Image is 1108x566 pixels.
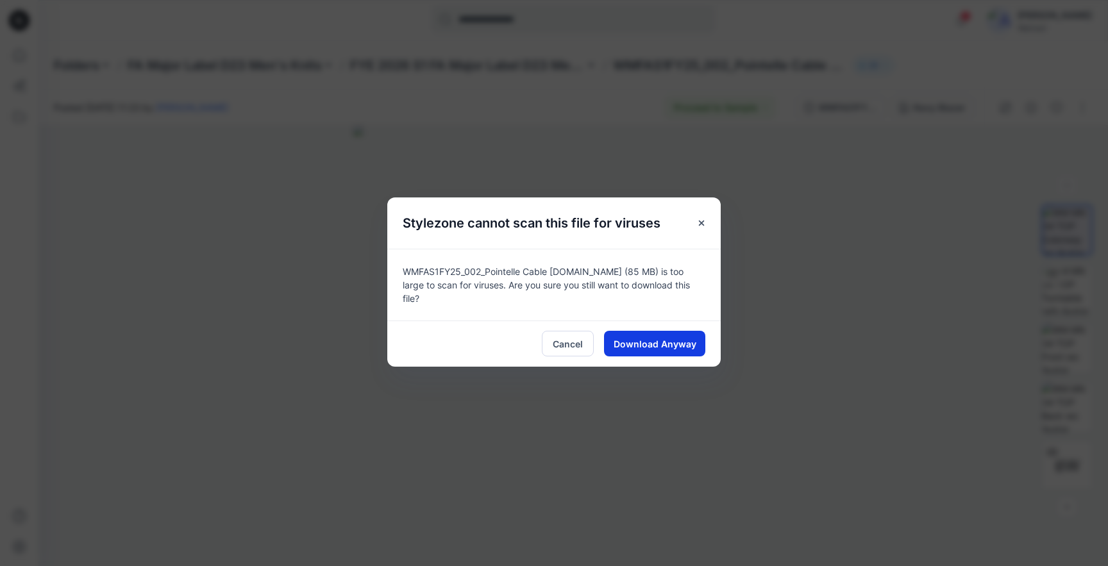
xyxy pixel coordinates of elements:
button: Download Anyway [604,331,705,356]
div: WMFAS1FY25_002_Pointelle Cable [DOMAIN_NAME] (85 MB) is too large to scan for viruses. Are you su... [387,249,721,320]
button: Cancel [542,331,594,356]
span: Cancel [553,337,583,351]
button: Close [690,212,713,235]
h5: Stylezone cannot scan this file for viruses [387,197,676,249]
span: Download Anyway [614,337,696,351]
